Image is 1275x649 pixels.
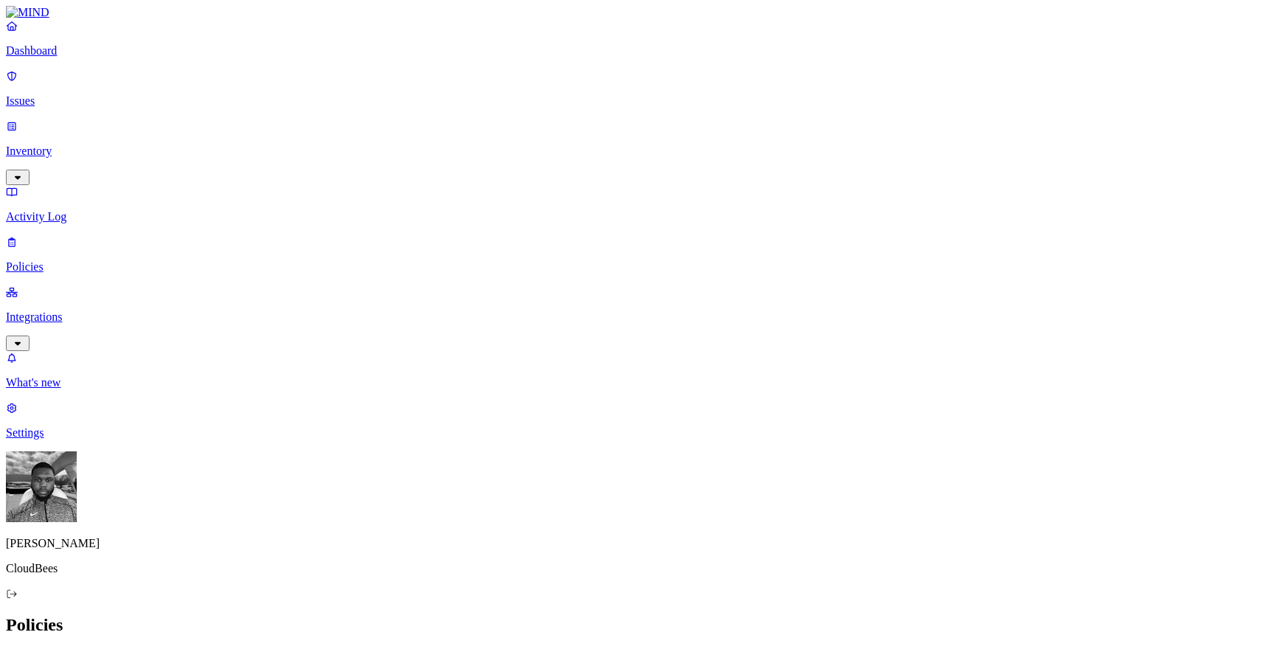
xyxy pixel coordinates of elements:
p: [PERSON_NAME] [6,537,1269,550]
p: CloudBees [6,562,1269,575]
a: Issues [6,69,1269,108]
p: Dashboard [6,44,1269,58]
h2: Policies [6,615,1269,635]
p: Integrations [6,310,1269,324]
p: Issues [6,94,1269,108]
a: Settings [6,401,1269,440]
img: Cameron White [6,451,77,522]
p: Policies [6,260,1269,274]
a: MIND [6,6,1269,19]
p: What's new [6,376,1269,389]
a: What's new [6,351,1269,389]
a: Inventory [6,119,1269,183]
p: Settings [6,426,1269,440]
p: Inventory [6,145,1269,158]
img: MIND [6,6,49,19]
a: Dashboard [6,19,1269,58]
a: Activity Log [6,185,1269,223]
a: Integrations [6,285,1269,349]
a: Policies [6,235,1269,274]
p: Activity Log [6,210,1269,223]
